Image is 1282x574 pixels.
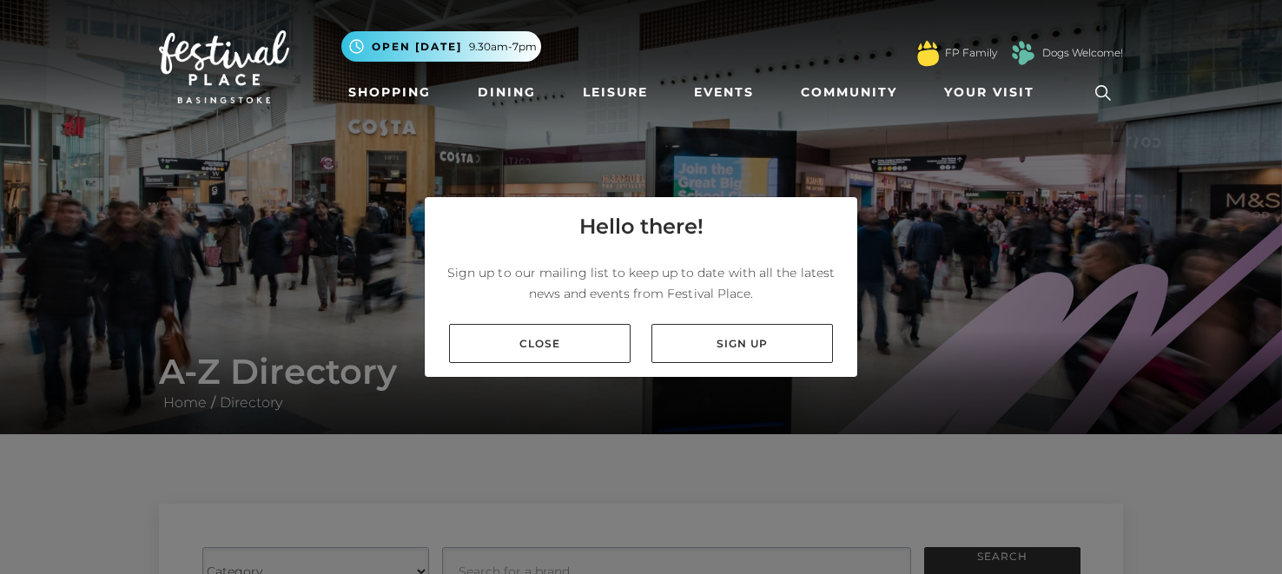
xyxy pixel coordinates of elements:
[937,76,1050,109] a: Your Visit
[687,76,761,109] a: Events
[439,262,843,304] p: Sign up to our mailing list to keep up to date with all the latest news and events from Festival ...
[471,76,543,109] a: Dining
[945,45,997,61] a: FP Family
[579,211,704,242] h4: Hello there!
[1042,45,1123,61] a: Dogs Welcome!
[794,76,904,109] a: Community
[449,324,631,363] a: Close
[469,39,537,55] span: 9.30am-7pm
[159,30,289,103] img: Festival Place Logo
[944,83,1034,102] span: Your Visit
[341,31,541,62] button: Open [DATE] 9.30am-7pm
[372,39,462,55] span: Open [DATE]
[341,76,438,109] a: Shopping
[576,76,655,109] a: Leisure
[651,324,833,363] a: Sign up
